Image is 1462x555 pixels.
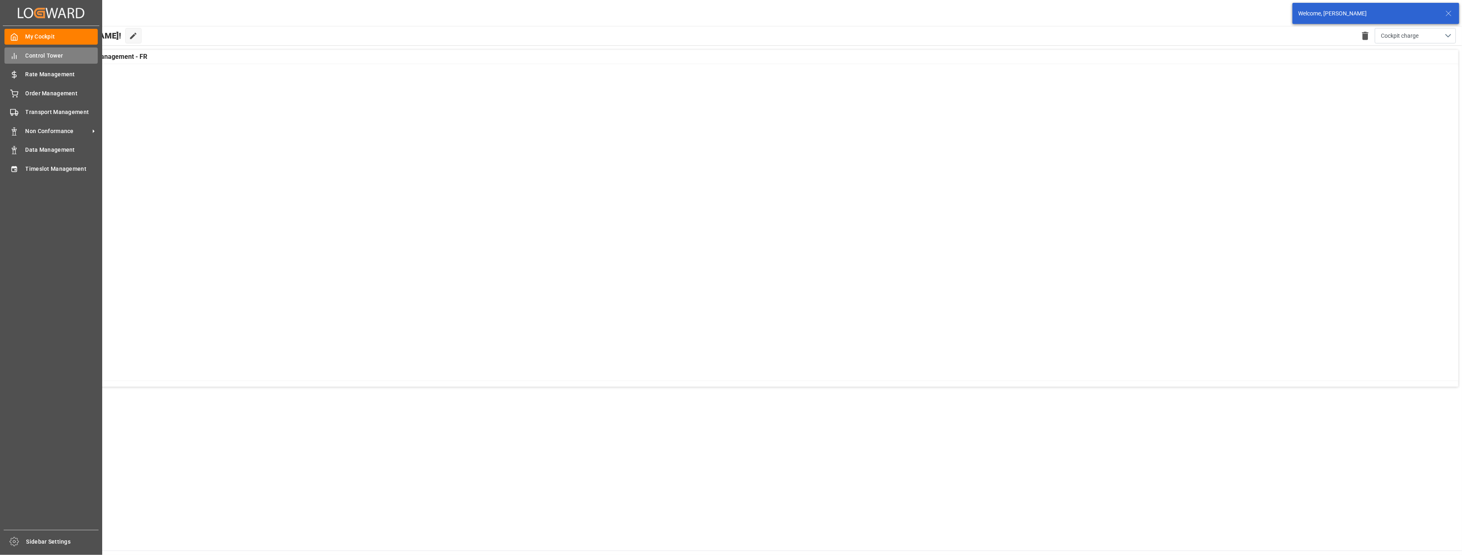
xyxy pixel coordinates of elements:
span: Non Conformance [26,127,90,136]
span: Cockpit charge [1381,32,1419,40]
button: open menu [1375,28,1456,43]
span: Control Tower [26,52,98,60]
span: Transport Management [26,108,98,116]
span: Data Management [26,146,98,154]
a: Order Management [4,85,98,101]
span: Rate Management [26,70,98,79]
span: My Cockpit [26,32,98,41]
a: Data Management [4,142,98,158]
span: Sidebar Settings [26,538,99,546]
div: Welcome, [PERSON_NAME] [1298,9,1438,18]
span: Hello [PERSON_NAME]! [34,28,121,43]
a: Control Tower [4,47,98,63]
span: Order Management [26,89,98,98]
a: Transport Management [4,104,98,120]
a: My Cockpit [4,29,98,45]
span: Timeslot Management [26,165,98,173]
a: Timeslot Management [4,161,98,176]
a: Rate Management [4,67,98,82]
